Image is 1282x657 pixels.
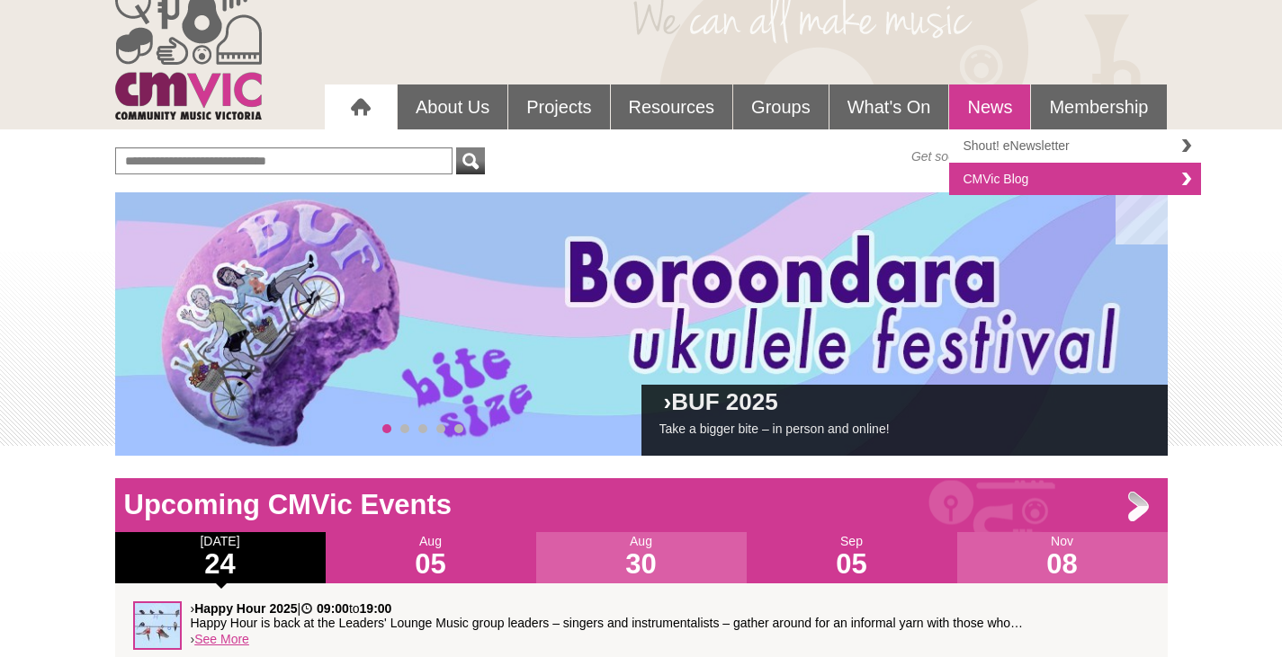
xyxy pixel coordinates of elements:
[949,84,1030,129] a: News
[194,601,297,616] strong: Happy Hour 2025
[536,550,747,579] h1: 30
[611,84,733,129] a: Resources
[747,532,957,583] div: Sep
[360,601,392,616] strong: 19:00
[949,163,1201,195] a: CMVic Blog
[326,532,536,583] div: Aug
[1031,84,1166,129] a: Membership
[659,394,1150,420] h2: ›
[957,532,1168,583] div: Nov
[911,147,1014,165] span: Get social with us!
[733,84,829,129] a: Groups
[115,532,326,583] div: [DATE]
[133,601,182,650] img: Happy_Hour_sq.jpg
[747,550,957,579] h1: 05
[317,601,349,616] strong: 09:00
[398,84,507,129] a: About Us
[829,84,949,129] a: What's On
[949,129,1201,163] a: Shout! eNewsletter
[191,601,1150,630] p: › | to Happy Hour is back at the Leaders' Lounge Music group leaders – singers and instrumentalis...
[326,550,536,579] h1: 05
[671,388,778,415] a: BUF 2025
[115,550,326,579] h1: 24
[194,632,249,646] a: See More
[957,550,1168,579] h1: 08
[659,422,890,436] a: Take a bigger bite – in person and online!
[133,601,1150,657] div: ›
[536,532,747,583] div: Aug
[508,84,609,129] a: Projects
[115,487,1168,523] h1: Upcoming CMVic Events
